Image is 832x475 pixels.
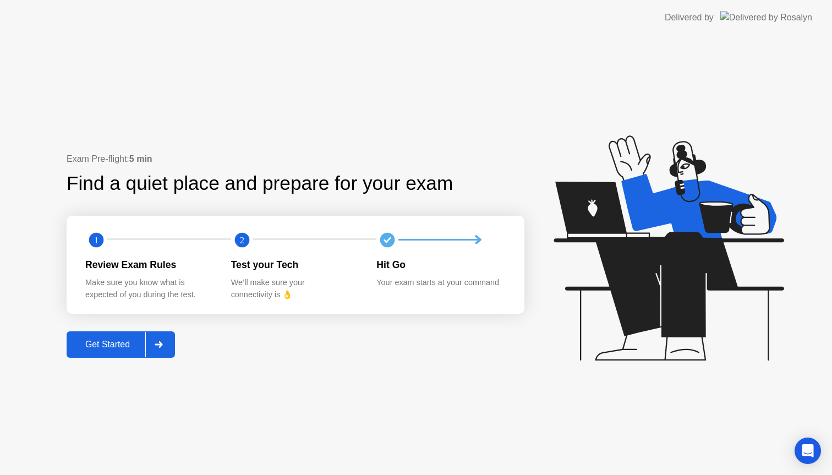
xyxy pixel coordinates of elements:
[67,331,175,358] button: Get Started
[129,154,152,163] b: 5 min
[665,11,714,24] div: Delivered by
[240,234,244,245] text: 2
[376,258,505,272] div: Hit Go
[67,169,455,198] div: Find a quiet place and prepare for your exam
[85,277,214,301] div: Make sure you know what is expected of you during the test.
[720,11,812,24] img: Delivered by Rosalyn
[85,258,214,272] div: Review Exam Rules
[795,438,821,464] div: Open Intercom Messenger
[231,277,359,301] div: We’ll make sure your connectivity is 👌
[67,152,524,166] div: Exam Pre-flight:
[231,258,359,272] div: Test your Tech
[376,277,505,289] div: Your exam starts at your command
[94,234,98,245] text: 1
[70,340,145,350] div: Get Started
